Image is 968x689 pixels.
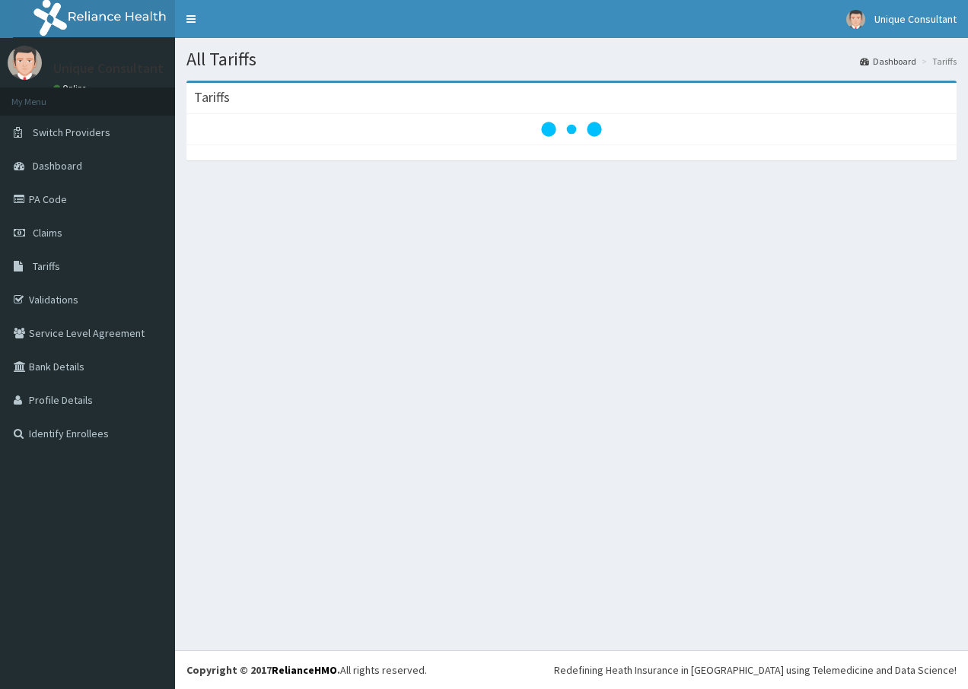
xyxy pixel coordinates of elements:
a: Dashboard [860,55,916,68]
span: Tariffs [33,259,60,273]
footer: All rights reserved. [175,650,968,689]
span: Dashboard [33,159,82,173]
span: Switch Providers [33,125,110,139]
svg: audio-loading [541,99,602,160]
span: Unique Consultant [874,12,957,26]
img: User Image [8,46,42,80]
h3: Tariffs [194,90,230,104]
img: User Image [846,10,865,29]
li: Tariffs [918,55,957,68]
a: Online [53,83,90,94]
h1: All Tariffs [186,49,957,69]
span: Claims [33,226,62,240]
div: Redefining Heath Insurance in [GEOGRAPHIC_DATA] using Telemedicine and Data Science! [554,662,957,678]
strong: Copyright © 2017 . [186,663,340,677]
p: Unique Consultant [53,62,164,75]
a: RelianceHMO [272,663,337,677]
